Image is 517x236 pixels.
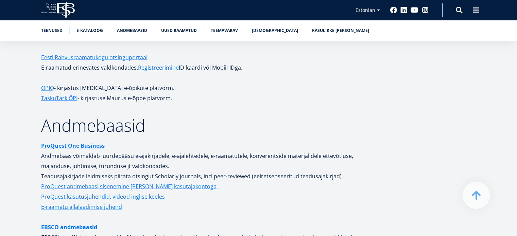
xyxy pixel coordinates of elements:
a: ProQuest andmebaasi sisenemine [PERSON_NAME] kasutajakontoga [41,181,217,191]
a: Instagram [422,7,429,14]
a: Teenused [41,27,63,34]
a: Registreerimine [138,62,179,72]
a: TaskuTark ÕPI [41,93,77,103]
a: ProQuest kasutusjuhendid, videod inglise keeles [41,191,165,201]
a: E-raamatu allalaadimise juhend [41,201,122,212]
p: E-raamatud erinevates valdkondades. ID-kaardi või Mobiil-IDga. [41,52,364,72]
a: Eesti Rahvusraamatukogu otsinguportaal [41,52,148,62]
a: Teemavärav [211,27,238,34]
p: Andmebaas võimaldab juurdepääsu e-ajakirjadele, e-ajalehtedele, e-raamatutele, konverentside mate... [41,140,364,181]
p: - kirjastuse Maurus e-õppe platvorm. [41,93,364,103]
a: E-kataloog [76,27,103,34]
a: Facebook [390,7,397,14]
a: Uued raamatud [161,27,197,34]
a: Linkedin [400,7,407,14]
p: - kirjastus [MEDICAL_DATA] e-õpikute platvorm. [41,83,364,93]
p: . [41,181,364,191]
a: OPIQ [41,83,54,93]
a: [DEMOGRAPHIC_DATA] [252,27,298,34]
a: Andmebaasid [117,27,147,34]
a: Kasulikke [PERSON_NAME] [312,27,369,34]
a: ProQuest One Business [41,140,105,150]
h2: Andmebaasid [41,116,364,133]
strong: ProQuest One Business [41,142,105,149]
a: EBSCO andmebaasid [41,222,97,232]
a: Youtube [411,7,418,14]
